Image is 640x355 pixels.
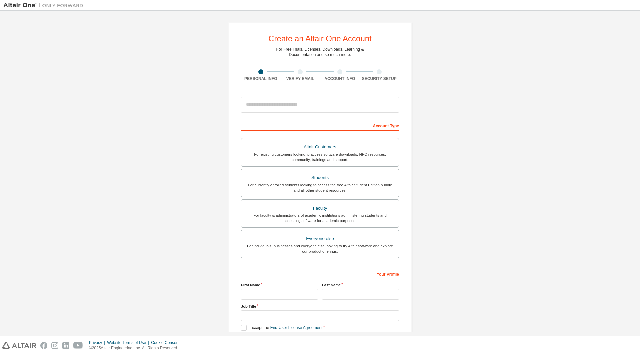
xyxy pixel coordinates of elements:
[241,325,327,331] label: I accept the
[241,282,318,288] label: First Name
[3,2,87,9] img: Altair One
[271,325,327,331] a: End-User License Agreement
[245,213,395,223] div: For faculty & administrators of academic institutions administering students and accessing softwa...
[241,120,399,131] div: Account Type
[245,182,395,193] div: For currently enrolled students looking to access the free Altair Student Edition bundle and all ...
[281,76,320,81] div: Verify Email
[241,76,281,81] div: Personal Info
[245,173,395,182] div: Students
[274,47,366,57] div: For Free Trials, Licenses, Downloads, Learning & Documentation and so much more.
[245,204,395,213] div: Faculty
[51,342,58,349] img: instagram.svg
[266,35,374,43] div: Create an Altair One Account
[245,152,395,162] div: For existing customers looking to access software downloads, HPC resources, community, trainings ...
[245,243,395,254] div: For individuals, businesses and everyone else looking to try Altair software and explore our prod...
[89,345,192,351] p: © 2025 Altair Engineering, Inc. All Rights Reserved.
[40,342,47,349] img: facebook.svg
[89,340,109,345] div: Privacy
[245,234,395,243] div: Everyone else
[2,342,36,349] img: altair_logo.svg
[245,142,395,152] div: Altair Customers
[158,340,192,345] div: Cookie Consent
[73,342,83,349] img: youtube.svg
[241,268,399,279] div: Your Profile
[241,304,399,309] label: Job Title
[62,342,69,349] img: linkedin.svg
[109,340,158,345] div: Website Terms of Use
[322,282,399,288] label: Last Name
[320,76,360,81] div: Account Info
[360,76,399,81] div: Security Setup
